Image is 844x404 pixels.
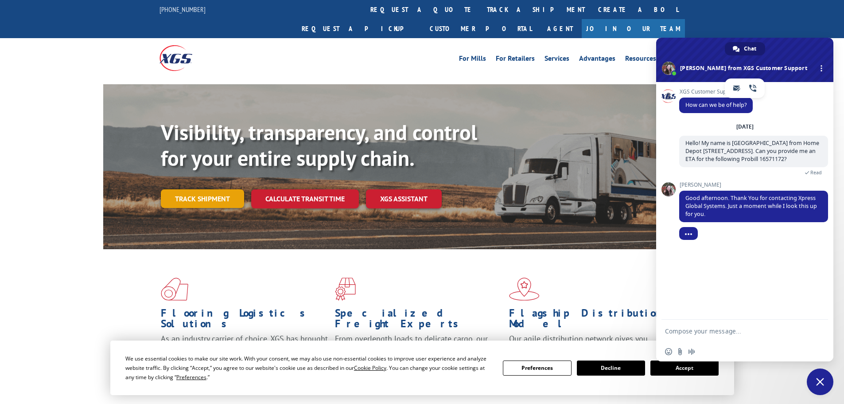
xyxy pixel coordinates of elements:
div: Chat [725,42,765,55]
span: Read [810,169,822,176]
div: Close chat [807,369,833,395]
span: Preferences [176,373,206,381]
a: Calculate transit time [251,189,359,208]
button: Preferences [503,361,571,376]
span: Good afternoon. Thank You for contacting Xpress Global Systems. Just a moment while I look this u... [685,194,817,218]
span: Insert an emoji [665,348,672,355]
img: xgs-icon-focused-on-flooring-red [335,278,356,301]
a: Agent [538,19,582,38]
span: [PERSON_NAME] [679,182,828,188]
span: Send a file [677,348,684,355]
img: xgs-icon-total-supply-chain-intelligence-red [161,278,188,301]
a: phone [745,80,761,96]
a: Resources [625,55,656,65]
span: Our agile distribution network gives you nationwide inventory management on demand. [509,333,672,354]
h1: Specialized Freight Experts [335,308,502,333]
a: Customer Portal [423,19,538,38]
div: More channels [816,63,828,75]
span: Cookie Policy [354,364,386,372]
span: Hello! My name is [GEOGRAPHIC_DATA] from Home Depot [STREET_ADDRESS]. Can you provide me an ETA f... [685,139,819,163]
span: Chat [744,42,756,55]
img: xgs-icon-flagship-distribution-model-red [509,278,540,301]
a: Services [545,55,569,65]
p: From overlength loads to delicate cargo, our experienced staff knows the best way to move your fr... [335,333,502,373]
a: Request a pickup [295,19,423,38]
a: Join Our Team [582,19,685,38]
span: As an industry carrier of choice, XGS has brought innovation and dedication to flooring logistics... [161,333,328,365]
div: [DATE] [736,124,754,129]
div: Cookie Consent Prompt [110,341,734,395]
b: Visibility, transparency, and control for your entire supply chain. [161,118,477,172]
button: Accept [650,361,719,376]
span: Audio message [688,348,695,355]
div: We use essential cookies to make our site work. With your consent, we may also use non-essential ... [125,354,492,382]
a: Track shipment [161,189,244,208]
button: Decline [577,361,645,376]
h1: Flooring Logistics Solutions [161,308,328,333]
a: email [729,80,745,96]
a: Advantages [579,55,615,65]
a: [PHONE_NUMBER] [159,5,206,14]
h1: Flagship Distribution Model [509,308,677,333]
span: How can we be of help? [685,101,747,109]
span: XGS Customer Support [679,89,753,95]
a: For Mills [459,55,486,65]
textarea: Compose your message... [665,327,805,335]
a: XGS ASSISTANT [366,189,442,208]
a: For Retailers [496,55,535,65]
